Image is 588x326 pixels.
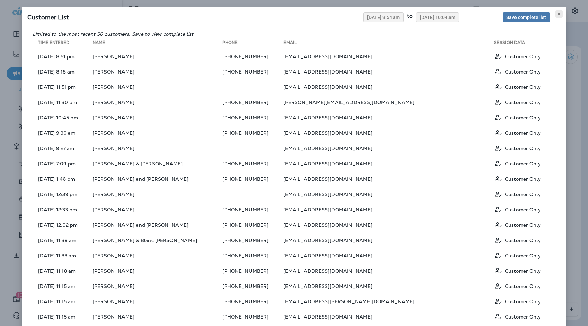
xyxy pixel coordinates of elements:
[93,126,223,140] td: [PERSON_NAME]
[222,40,283,48] th: Phone
[93,111,223,125] td: [PERSON_NAME]
[222,95,283,109] td: [PHONE_NUMBER]
[33,65,93,79] td: [DATE] 8:18 am
[505,299,541,304] p: Customer Only
[367,15,400,20] span: [DATE] 9:54 am
[93,65,223,79] td: [PERSON_NAME]
[505,192,541,197] p: Customer Only
[494,144,550,152] div: Customer Only
[505,69,541,75] p: Customer Only
[494,266,550,275] div: Customer Only
[494,83,550,91] div: Customer Only
[505,54,541,59] p: Customer Only
[494,297,550,306] div: Customer Only
[222,172,283,186] td: [PHONE_NUMBER]
[33,31,195,37] em: Limited to the most recent 50 customers. Save to view complete list.
[222,111,283,125] td: [PHONE_NUMBER]
[283,172,494,186] td: [EMAIL_ADDRESS][DOMAIN_NAME]
[505,176,541,182] p: Customer Only
[283,233,494,247] td: [EMAIL_ADDRESS][DOMAIN_NAME]
[222,65,283,79] td: [PHONE_NUMBER]
[93,279,223,293] td: [PERSON_NAME]
[33,310,93,324] td: [DATE] 11:15 am
[283,95,494,109] td: [PERSON_NAME][EMAIL_ADDRESS][DOMAIN_NAME]
[93,218,223,232] td: [PERSON_NAME] and [PERSON_NAME]
[33,40,93,48] th: Time Entered
[494,190,550,198] div: Customer Only
[33,187,93,201] td: [DATE] 12:39 pm
[93,202,223,216] td: [PERSON_NAME]
[222,49,283,63] td: [PHONE_NUMBER]
[494,159,550,168] div: Customer Only
[503,12,550,22] button: Save complete list
[222,248,283,262] td: [PHONE_NUMBER]
[505,207,541,212] p: Customer Only
[494,205,550,214] div: Customer Only
[222,264,283,278] td: [PHONE_NUMBER]
[33,80,93,94] td: [DATE] 11:51 pm
[505,238,541,243] p: Customer Only
[93,80,223,94] td: [PERSON_NAME]
[283,218,494,232] td: [EMAIL_ADDRESS][DOMAIN_NAME]
[283,111,494,125] td: [EMAIL_ADDRESS][DOMAIN_NAME]
[283,141,494,155] td: [EMAIL_ADDRESS][DOMAIN_NAME]
[506,15,546,20] span: Save complete list
[33,126,93,140] td: [DATE] 9:36 am
[494,52,550,61] div: Customer Only
[505,84,541,90] p: Customer Only
[494,221,550,229] div: Customer Only
[93,248,223,262] td: [PERSON_NAME]
[505,268,541,274] p: Customer Only
[222,218,283,232] td: [PHONE_NUMBER]
[494,129,550,137] div: Customer Only
[33,141,93,155] td: [DATE] 9:27 am
[93,264,223,278] td: [PERSON_NAME]
[93,233,223,247] td: [PERSON_NAME] & Blanc [PERSON_NAME]
[93,172,223,186] td: [PERSON_NAME] and [PERSON_NAME]
[33,248,93,262] td: [DATE] 11:33 am
[33,233,93,247] td: [DATE] 11:39 am
[93,40,223,48] th: Name
[505,253,541,258] p: Customer Only
[283,40,494,48] th: Email
[283,248,494,262] td: [EMAIL_ADDRESS][DOMAIN_NAME]
[420,15,455,20] span: [DATE] 10:04 am
[494,175,550,183] div: Customer Only
[222,233,283,247] td: [PHONE_NUMBER]
[283,279,494,293] td: [EMAIL_ADDRESS][DOMAIN_NAME]
[494,40,555,48] th: Session Data
[283,187,494,201] td: [EMAIL_ADDRESS][DOMAIN_NAME]
[93,157,223,170] td: [PERSON_NAME] & [PERSON_NAME]
[33,157,93,170] td: [DATE] 7:09 pm
[222,157,283,170] td: [PHONE_NUMBER]
[283,294,494,308] td: [EMAIL_ADDRESS][PERSON_NAME][DOMAIN_NAME]
[283,310,494,324] td: [EMAIL_ADDRESS][DOMAIN_NAME]
[505,146,541,151] p: Customer Only
[93,141,223,155] td: [PERSON_NAME]
[505,222,541,228] p: Customer Only
[363,12,404,22] button: [DATE] 9:54 am
[222,294,283,308] td: [PHONE_NUMBER]
[222,310,283,324] td: [PHONE_NUMBER]
[505,283,541,289] p: Customer Only
[93,187,223,201] td: [PERSON_NAME]
[505,130,541,136] p: Customer Only
[404,12,416,22] div: to
[93,294,223,308] td: [PERSON_NAME]
[33,49,93,63] td: [DATE] 8:51 pm
[283,202,494,216] td: [EMAIL_ADDRESS][DOMAIN_NAME]
[33,95,93,109] td: [DATE] 11:30 pm
[93,95,223,109] td: [PERSON_NAME]
[505,314,541,320] p: Customer Only
[33,202,93,216] td: [DATE] 12:33 pm
[283,65,494,79] td: [EMAIL_ADDRESS][DOMAIN_NAME]
[283,264,494,278] td: [EMAIL_ADDRESS][DOMAIN_NAME]
[283,157,494,170] td: [EMAIL_ADDRESS][DOMAIN_NAME]
[494,236,550,244] div: Customer Only
[494,282,550,290] div: Customer Only
[283,49,494,63] td: [EMAIL_ADDRESS][DOMAIN_NAME]
[33,172,93,186] td: [DATE] 1:46 pm
[222,202,283,216] td: [PHONE_NUMBER]
[93,49,223,63] td: [PERSON_NAME]
[494,251,550,260] div: Customer Only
